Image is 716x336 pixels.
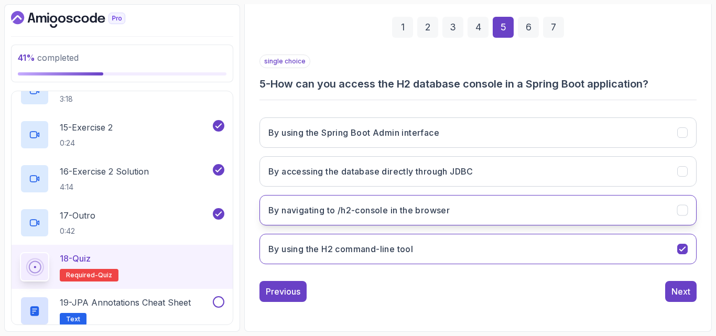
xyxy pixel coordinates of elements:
[66,315,80,323] span: Text
[60,121,113,134] p: 15 - Exercise 2
[259,234,697,264] button: By using the H2 command-line tool
[60,226,95,236] p: 0:42
[20,120,224,149] button: 15-Exercise 20:24
[66,271,98,279] span: Required-
[665,281,697,302] button: Next
[20,252,224,281] button: 18-QuizRequired-quiz
[259,281,307,302] button: Previous
[60,138,113,148] p: 0:24
[392,17,413,38] div: 1
[268,204,450,216] h3: By navigating to /h2-console in the browser
[266,285,300,298] div: Previous
[60,296,191,309] p: 19 - JPA Annotations Cheat Sheet
[60,209,95,222] p: 17 - Outro
[98,271,112,279] span: quiz
[671,285,690,298] div: Next
[60,252,91,265] p: 18 - Quiz
[20,208,224,237] button: 17-Outro0:42
[268,243,413,255] h3: By using the H2 command-line tool
[268,126,439,139] h3: By using the Spring Boot Admin interface
[543,17,564,38] div: 7
[468,17,489,38] div: 4
[60,165,149,178] p: 16 - Exercise 2 Solution
[493,17,514,38] div: 5
[18,52,79,63] span: completed
[259,77,697,91] h3: 5 - How can you access the H2 database console in a Spring Boot application?
[259,195,697,225] button: By navigating to /h2-console in the browser
[442,17,463,38] div: 3
[60,182,149,192] p: 4:14
[259,55,310,68] p: single choice
[11,11,149,28] a: Dashboard
[268,165,473,178] h3: By accessing the database directly through JDBC
[18,52,35,63] span: 41 %
[417,17,438,38] div: 2
[259,117,697,148] button: By using the Spring Boot Admin interface
[259,156,697,187] button: By accessing the database directly through JDBC
[20,164,224,193] button: 16-Exercise 2 Solution4:14
[60,94,105,104] p: 3:18
[20,296,224,326] button: 19-JPA Annotations Cheat SheetText
[518,17,539,38] div: 6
